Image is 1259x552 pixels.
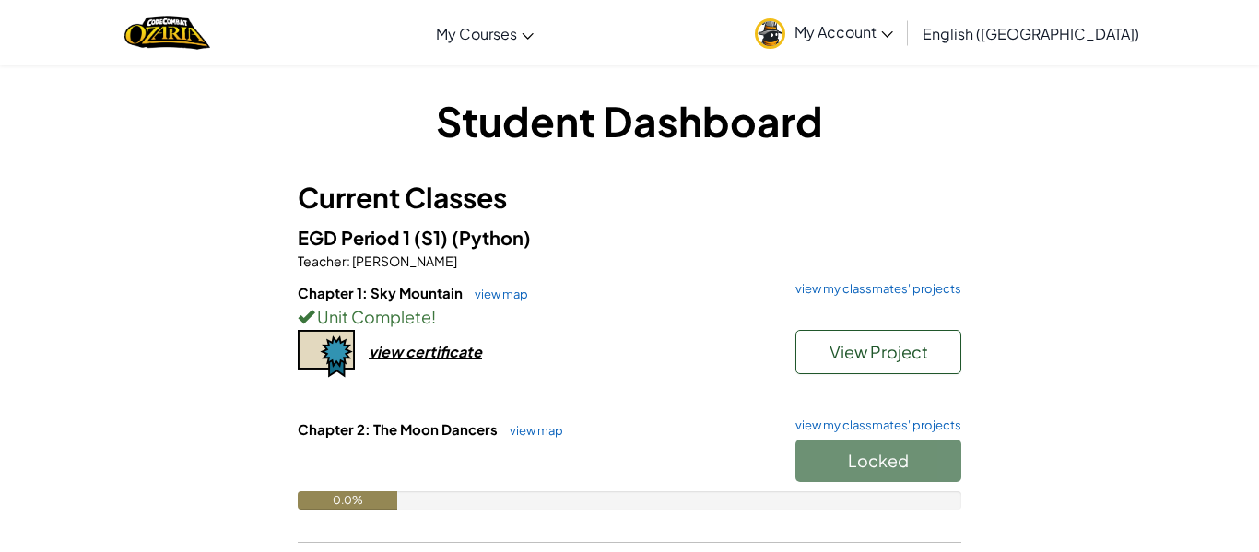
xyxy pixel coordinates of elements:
[755,18,785,49] img: avatar
[314,306,431,327] span: Unit Complete
[350,253,457,269] span: [PERSON_NAME]
[298,330,355,378] img: certificate-icon.png
[427,8,543,58] a: My Courses
[465,287,528,301] a: view map
[923,24,1139,43] span: English ([GEOGRAPHIC_DATA])
[786,283,961,295] a: view my classmates' projects
[431,306,436,327] span: !
[298,253,347,269] span: Teacher
[124,14,210,52] img: Home
[436,24,517,43] span: My Courses
[452,226,531,249] span: (Python)
[124,14,210,52] a: Ozaria by CodeCombat logo
[298,92,961,149] h1: Student Dashboard
[298,420,500,438] span: Chapter 2: The Moon Dancers
[500,423,563,438] a: view map
[795,330,961,374] button: View Project
[298,284,465,301] span: Chapter 1: Sky Mountain
[830,341,928,362] span: View Project
[369,342,482,361] div: view certificate
[786,419,961,431] a: view my classmates' projects
[794,22,893,41] span: My Account
[746,4,902,62] a: My Account
[298,342,482,361] a: view certificate
[913,8,1148,58] a: English ([GEOGRAPHIC_DATA])
[347,253,350,269] span: :
[298,226,452,249] span: EGD Period 1 (S1)
[298,177,961,218] h3: Current Classes
[298,491,397,510] div: 0.0%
